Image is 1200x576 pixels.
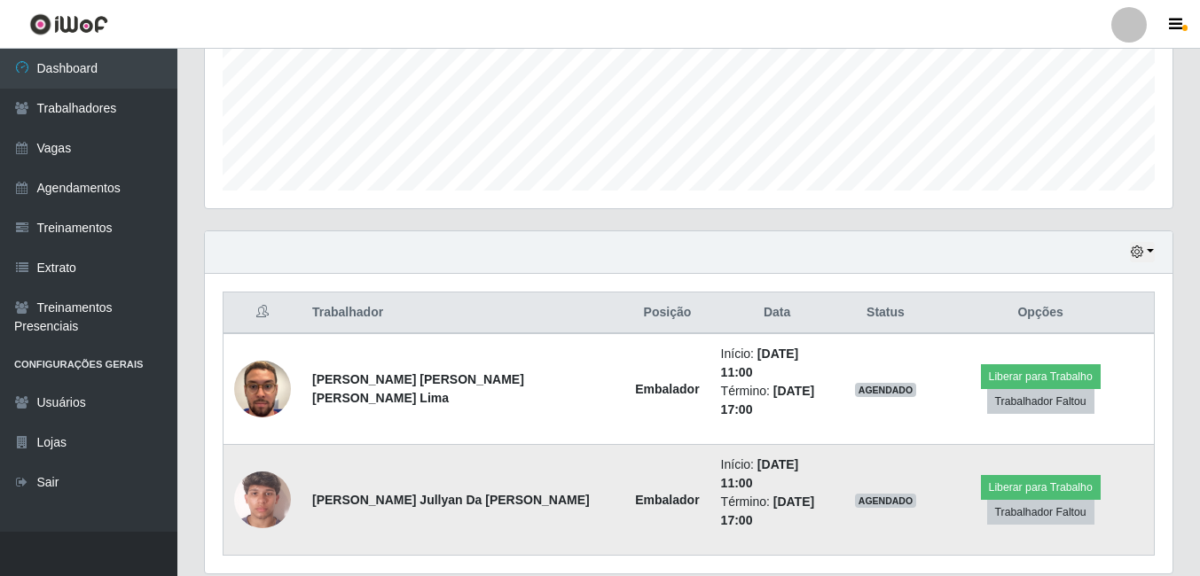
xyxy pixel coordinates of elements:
button: Trabalhador Faltou [987,389,1094,414]
time: [DATE] 11:00 [721,457,799,490]
button: Liberar para Trabalho [981,475,1101,500]
li: Início: [721,455,834,493]
button: Trabalhador Faltou [987,500,1094,525]
img: 1758025525824.jpeg [234,449,291,550]
strong: Embalador [635,382,699,396]
th: Data [710,292,844,334]
th: Posição [624,292,710,334]
th: Trabalhador [302,292,624,334]
strong: [PERSON_NAME] Jullyan Da [PERSON_NAME] [312,493,590,507]
strong: [PERSON_NAME] [PERSON_NAME] [PERSON_NAME] Lima [312,372,524,405]
strong: Embalador [635,493,699,507]
span: AGENDADO [855,383,917,397]
img: CoreUI Logo [29,13,108,35]
button: Liberar para Trabalho [981,364,1101,389]
li: Término: [721,493,834,530]
time: [DATE] 11:00 [721,346,799,379]
th: Status [844,292,928,334]
li: Término: [721,382,834,419]
span: AGENDADO [855,494,917,508]
img: 1753900097515.jpeg [234,339,291,440]
th: Opções [927,292,1154,334]
li: Início: [721,345,834,382]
